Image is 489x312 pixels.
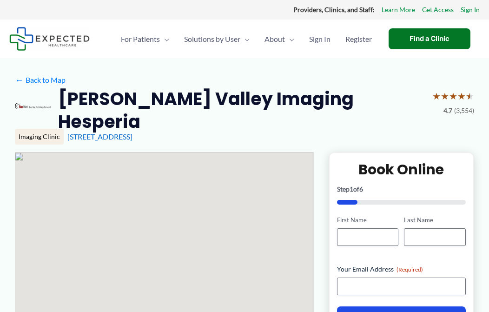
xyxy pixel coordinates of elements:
[58,87,425,133] h2: [PERSON_NAME] Valley Imaging Hesperia
[184,23,240,55] span: Solutions by User
[389,28,470,49] a: Find a Clinic
[113,23,177,55] a: For PatientsMenu Toggle
[264,23,285,55] span: About
[257,23,302,55] a: AboutMenu Toggle
[441,87,449,105] span: ★
[15,73,66,87] a: ←Back to Map
[15,75,24,84] span: ←
[350,185,353,193] span: 1
[9,27,90,51] img: Expected Healthcare Logo - side, dark font, small
[240,23,250,55] span: Menu Toggle
[345,23,372,55] span: Register
[443,105,452,117] span: 4.7
[432,87,441,105] span: ★
[302,23,338,55] a: Sign In
[422,4,454,16] a: Get Access
[454,105,474,117] span: (3,554)
[338,23,379,55] a: Register
[293,6,375,13] strong: Providers, Clinics, and Staff:
[160,23,169,55] span: Menu Toggle
[466,87,474,105] span: ★
[396,266,423,273] span: (Required)
[461,4,480,16] a: Sign In
[337,265,466,274] label: Your Email Address
[382,4,415,16] a: Learn More
[285,23,294,55] span: Menu Toggle
[359,185,363,193] span: 6
[113,23,379,55] nav: Primary Site Navigation
[15,129,64,145] div: Imaging Clinic
[449,87,457,105] span: ★
[337,186,466,193] p: Step of
[309,23,330,55] span: Sign In
[337,160,466,179] h2: Book Online
[404,216,466,225] label: Last Name
[457,87,466,105] span: ★
[337,216,399,225] label: First Name
[121,23,160,55] span: For Patients
[177,23,257,55] a: Solutions by UserMenu Toggle
[67,132,132,141] a: [STREET_ADDRESS]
